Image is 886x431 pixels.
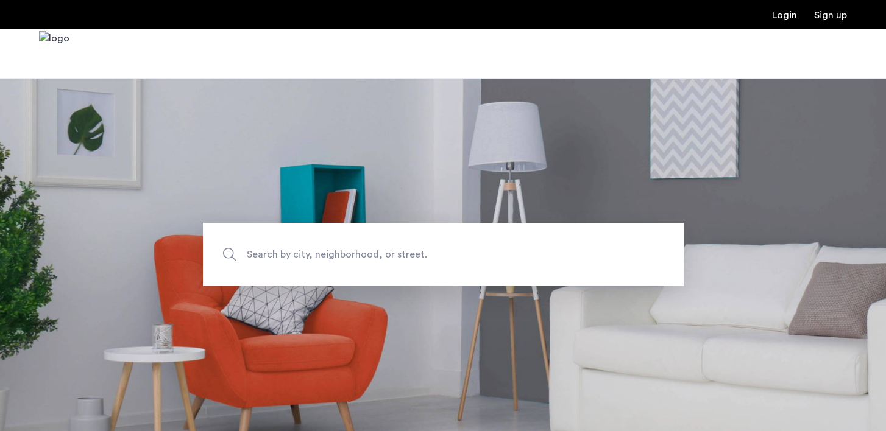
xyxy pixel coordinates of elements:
[772,10,797,20] a: Login
[814,10,847,20] a: Registration
[247,247,583,263] span: Search by city, neighborhood, or street.
[39,31,69,77] img: logo
[203,223,684,286] input: Apartment Search
[39,31,69,77] a: Cazamio Logo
